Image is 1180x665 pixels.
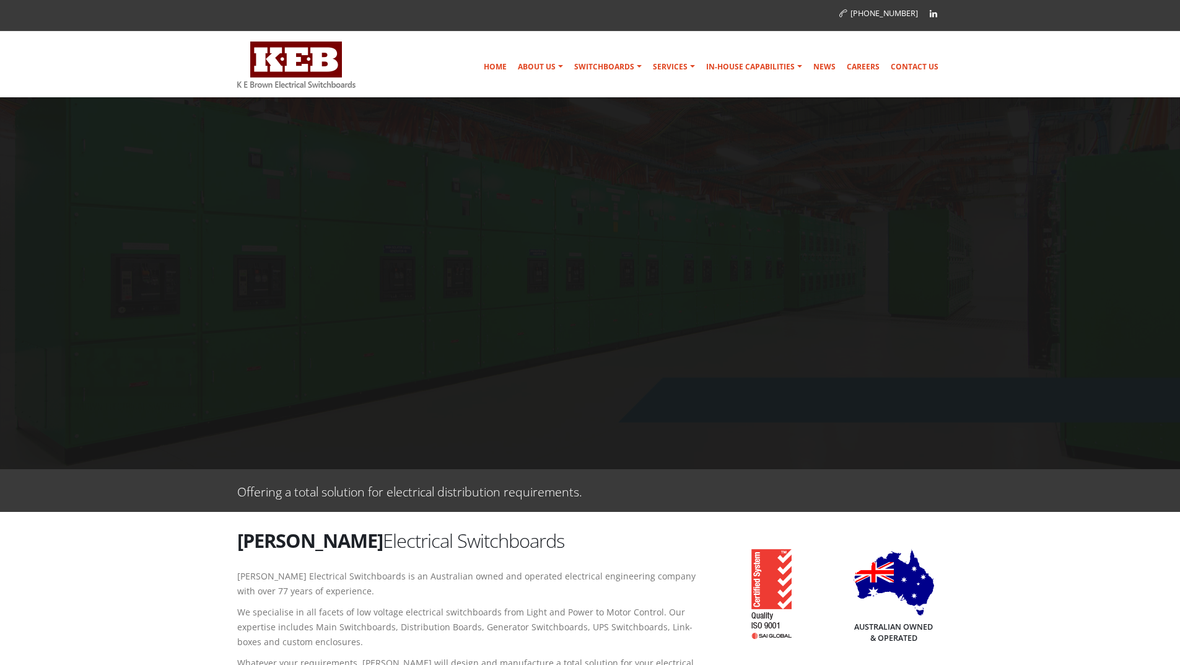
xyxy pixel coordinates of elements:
a: Home [479,55,512,79]
strong: [PERSON_NAME] [237,527,383,553]
a: Linkedin [924,4,943,23]
a: Switchboards [569,55,647,79]
a: In-house Capabilities [701,55,807,79]
h2: Electrical Switchboards [237,527,702,553]
a: News [808,55,841,79]
p: Offering a total solution for electrical distribution requirements. [237,482,582,500]
a: Contact Us [886,55,943,79]
p: [PERSON_NAME] Electrical Switchboards is an Australian owned and operated electrical engineering ... [237,569,702,599]
a: Services [648,55,700,79]
a: Careers [842,55,885,79]
a: About Us [513,55,568,79]
p: We specialise in all facets of low voltage electrical switchboards from Light and Power to Motor ... [237,605,702,650]
a: [PHONE_NUMBER] [839,8,918,19]
img: K E Brown ISO 9001 Accreditation [736,543,792,639]
img: K E Brown Electrical Switchboards [237,42,356,88]
h5: Australian Owned & Operated [854,622,934,644]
